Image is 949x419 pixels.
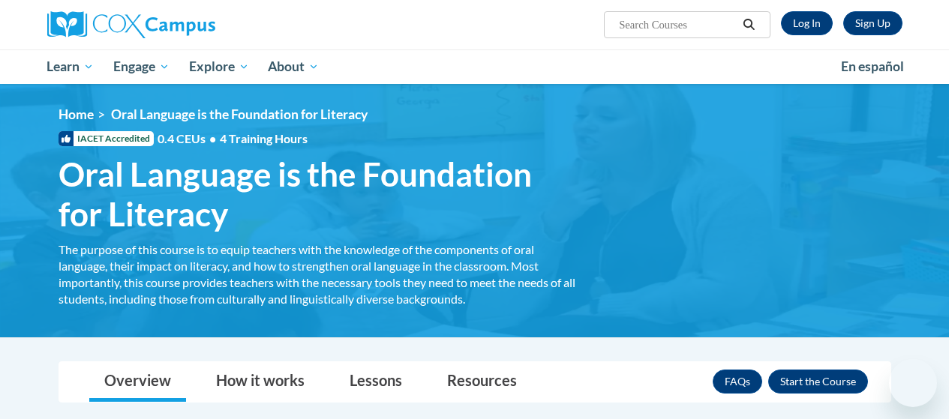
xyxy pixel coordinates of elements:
[179,49,259,84] a: Explore
[617,16,737,34] input: Search Courses
[831,51,914,82] a: En español
[59,106,94,122] a: Home
[89,362,186,402] a: Overview
[841,58,904,74] span: En español
[843,11,902,35] a: Register
[268,58,319,76] span: About
[258,49,329,84] a: About
[47,58,94,76] span: Learn
[737,16,760,34] button: Search
[158,130,308,147] span: 0.4 CEUs
[113,58,170,76] span: Engage
[104,49,179,84] a: Engage
[59,241,576,307] div: The purpose of this course is to equip teachers with the knowledge of the components of oral lang...
[38,49,104,84] a: Learn
[220,131,308,145] span: 4 Training Hours
[209,131,216,145] span: •
[59,131,154,146] span: IACET Accredited
[335,362,417,402] a: Lessons
[432,362,532,402] a: Resources
[781,11,833,35] a: Log In
[768,370,868,394] button: Enroll
[47,11,317,38] a: Cox Campus
[201,362,320,402] a: How it works
[889,359,937,407] iframe: Button to launch messaging window
[59,154,576,234] span: Oral Language is the Foundation for Literacy
[111,106,368,122] span: Oral Language is the Foundation for Literacy
[713,370,762,394] a: FAQs
[47,11,215,38] img: Cox Campus
[36,49,914,84] div: Main menu
[189,58,249,76] span: Explore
